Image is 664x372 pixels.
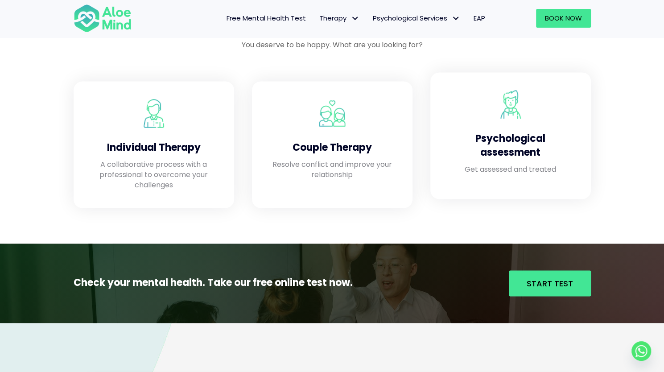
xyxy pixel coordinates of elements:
[631,341,651,361] a: Whatsapp
[319,13,359,23] span: Therapy
[366,9,467,28] a: Psychological ServicesPsychological Services: submenu
[545,13,582,23] span: Book Now
[91,159,216,190] p: A collaborative process with a professional to overcome your challenges
[91,141,216,155] h4: Individual Therapy
[448,164,573,174] p: Get assessed and treated
[373,13,460,23] span: Psychological Services
[349,12,362,25] span: Therapy: submenu
[74,40,591,50] p: You deserve to be happy. What are you looking for?
[74,275,391,289] p: Check your mental health. Take our free online test now.
[509,270,591,296] a: Start Test
[318,99,346,128] img: Aloe Mind Malaysia | Mental Healthcare Services in Malaysia and Singapore
[474,13,485,23] span: EAP
[140,99,168,128] img: Aloe Mind Malaysia | Mental Healthcare Services in Malaysia and Singapore
[536,9,591,28] a: Book Now
[74,4,132,33] img: Aloe mind Logo
[527,277,573,289] span: Start Test
[227,13,306,23] span: Free Mental Health Test
[467,9,492,28] a: EAP
[82,90,225,199] a: Aloe Mind Malaysia | Mental Healthcare Services in Malaysia and Singapore Individual Therapy A co...
[220,9,313,28] a: Free Mental Health Test
[261,90,404,199] a: Aloe Mind Malaysia | Mental Healthcare Services in Malaysia and Singapore Couple Therapy Resolve ...
[270,159,395,180] p: Resolve conflict and improve your relationship
[270,141,395,155] h4: Couple Therapy
[496,90,525,119] img: Aloe Mind Malaysia | Mental Healthcare Services in Malaysia and Singapore
[143,9,492,28] nav: Menu
[313,9,366,28] a: TherapyTherapy: submenu
[439,81,582,190] a: Aloe Mind Malaysia | Mental Healthcare Services in Malaysia and Singapore Psychological assessmen...
[450,12,462,25] span: Psychological Services: submenu
[448,132,573,160] h4: Psychological assessment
